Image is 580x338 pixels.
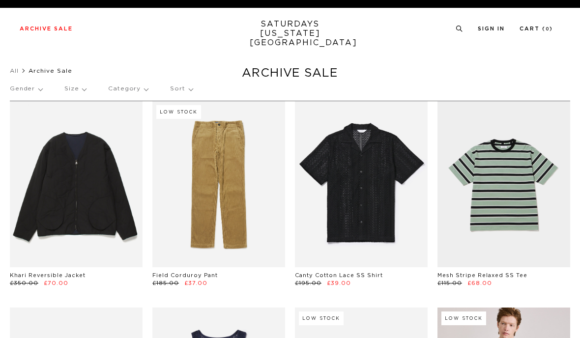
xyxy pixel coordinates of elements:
span: £195.00 [295,281,321,286]
span: £185.00 [152,281,179,286]
a: SATURDAYS[US_STATE][GEOGRAPHIC_DATA] [250,20,331,48]
small: 0 [546,27,550,31]
span: £68.00 [467,281,492,286]
div: Low Stock [299,311,344,325]
a: Mesh Stripe Relaxed SS Tee [437,273,527,278]
a: Sign In [478,26,505,31]
a: Archive Sale [20,26,73,31]
span: Archive Sale [29,68,72,74]
div: Low Stock [156,105,201,119]
div: Low Stock [441,311,486,325]
a: Canty Cotton Lace SS Shirt [295,273,383,278]
span: £37.00 [184,281,207,286]
span: £39.00 [327,281,351,286]
p: Sort [170,78,192,100]
span: £115.00 [437,281,462,286]
a: Field Corduroy Pant [152,273,218,278]
span: £350.00 [10,281,38,286]
a: Khari Reversible Jacket [10,273,86,278]
a: Cart (0) [520,26,553,31]
p: Category [108,78,148,100]
span: £70.00 [44,281,68,286]
p: Gender [10,78,42,100]
a: All [10,68,19,74]
p: Size [64,78,86,100]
